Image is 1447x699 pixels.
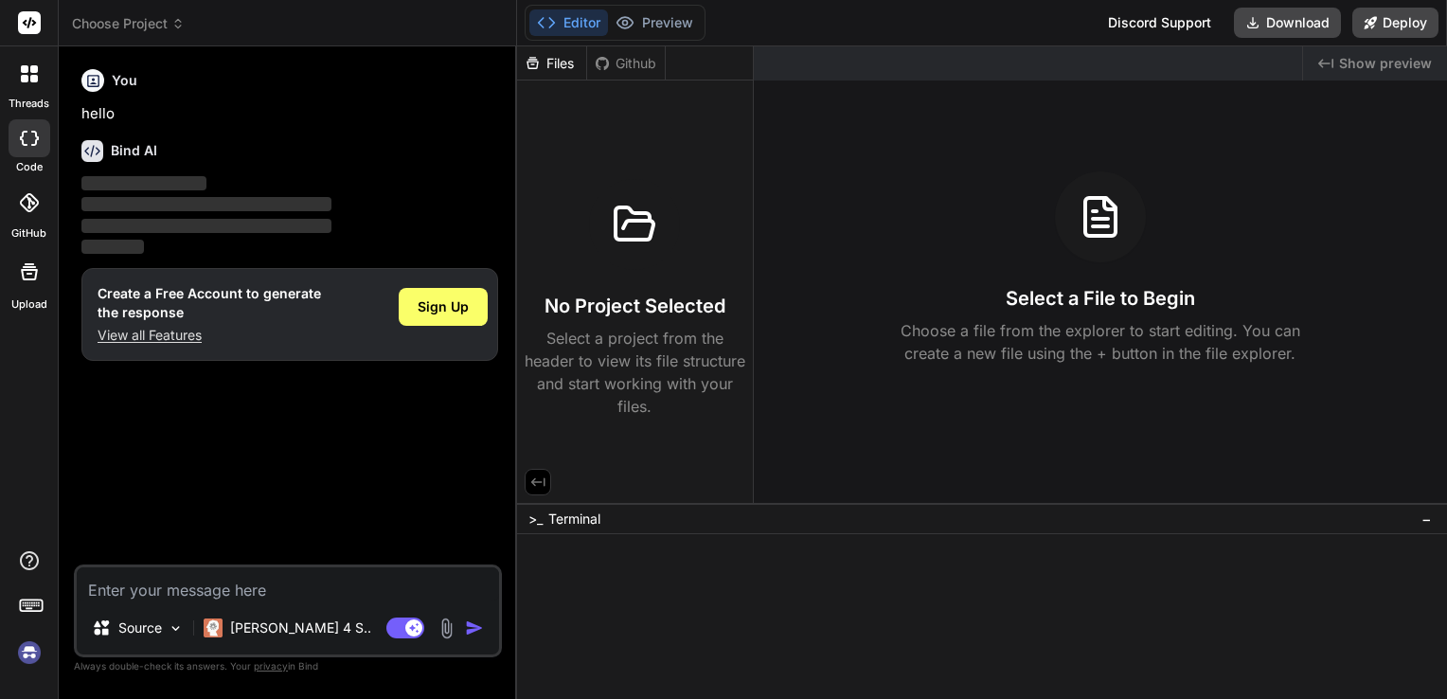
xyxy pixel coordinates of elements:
div: Discord Support [1097,8,1223,38]
span: Show preview [1339,54,1432,73]
button: − [1418,504,1436,534]
div: Files [517,54,586,73]
span: ‌ [81,219,331,233]
p: hello [81,103,498,125]
span: ‌ [81,197,331,211]
img: signin [13,636,45,669]
span: Terminal [548,510,600,529]
p: View all Features [98,326,321,345]
label: Upload [11,296,47,313]
img: attachment [436,618,457,639]
span: ‌ [81,176,206,190]
button: Deploy [1352,8,1438,38]
span: >_ [528,510,543,529]
span: Choose Project [72,14,185,33]
h3: No Project Selected [545,293,725,319]
p: Source [118,618,162,637]
p: [PERSON_NAME] 4 S.. [230,618,371,637]
span: privacy [254,660,288,672]
p: Select a project from the header to view its file structure and start working with your files. [525,327,745,418]
div: Github [587,54,665,73]
p: Always double-check its answers. Your in Bind [74,657,502,675]
h3: Select a File to Begin [1006,285,1195,312]
button: Preview [608,9,701,36]
span: Sign Up [418,297,469,316]
p: Choose a file from the explorer to start editing. You can create a new file using the + button in... [888,319,1313,365]
span: − [1421,510,1432,529]
h1: Create a Free Account to generate the response [98,284,321,322]
img: icon [465,618,484,637]
h6: Bind AI [111,141,157,160]
label: threads [9,96,49,112]
button: Editor [529,9,608,36]
span: ‌ [81,240,144,254]
img: Claude 4 Sonnet [204,618,223,637]
button: Download [1234,8,1341,38]
img: Pick Models [168,620,184,636]
label: GitHub [11,225,46,242]
label: code [16,159,43,175]
h6: You [112,71,137,90]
